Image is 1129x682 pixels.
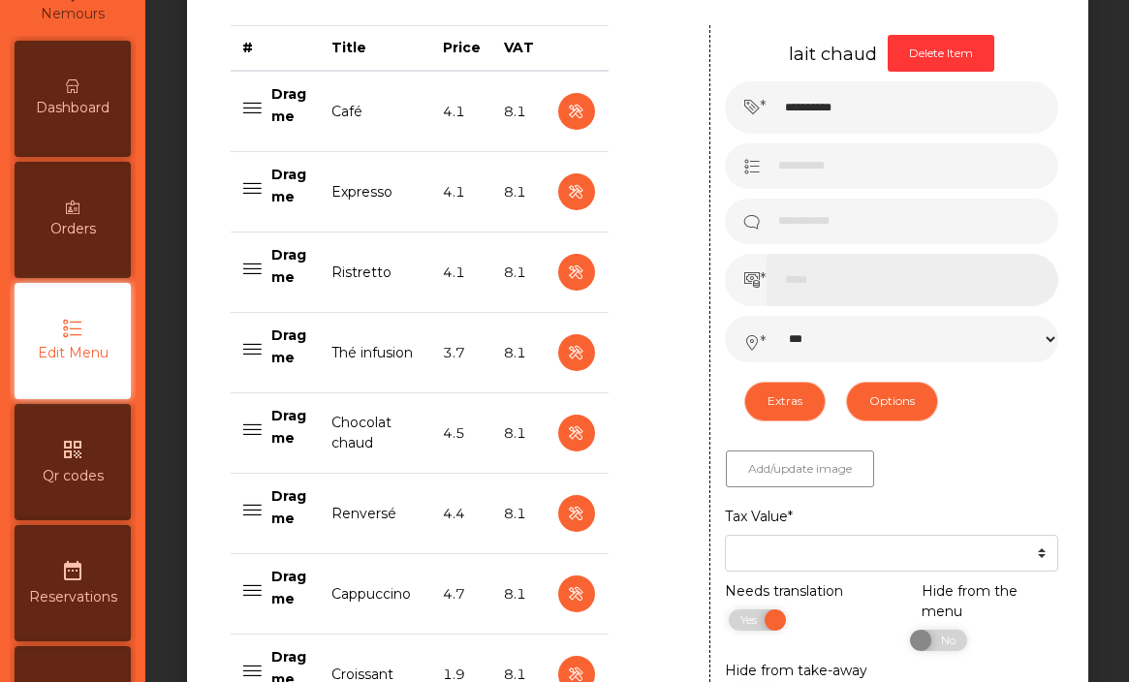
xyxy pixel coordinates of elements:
td: Thé infusion [320,313,431,393]
h5: lait chaud [789,42,877,66]
span: Yes [727,609,775,631]
td: 8.1 [492,554,546,635]
td: 4.1 [431,152,492,232]
td: Ristretto [320,232,431,313]
button: Extras [744,382,826,420]
td: 4.5 [431,393,492,474]
p: Drag me [271,325,309,368]
span: No [921,630,969,651]
td: 8.1 [492,313,546,393]
td: Expresso [320,152,431,232]
p: Drag me [271,485,309,529]
p: Drag me [271,566,309,609]
p: Drag me [271,244,309,288]
th: # [231,26,321,72]
td: Renversé [320,474,431,554]
td: Cappuccino [320,554,431,635]
p: Drag me [271,405,309,449]
td: 8.1 [492,152,546,232]
button: Add/update image [726,450,874,487]
th: Title [320,26,431,72]
label: Needs translation [725,581,843,602]
td: 4.1 [431,232,492,313]
td: 4.1 [431,71,492,152]
span: Dashboard [36,98,110,118]
th: Price [431,26,492,72]
td: 8.1 [492,232,546,313]
label: Hide from the menu [922,581,1058,622]
i: qr_code [61,438,84,461]
label: Tax Value* [725,507,793,527]
button: Delete Item [888,35,994,72]
span: Edit Menu [38,343,109,363]
i: date_range [61,559,84,582]
span: Reservations [29,587,117,607]
label: Hide from take-away [725,661,867,681]
td: 4.7 [431,554,492,635]
td: 4.4 [431,474,492,554]
span: Orders [50,219,96,239]
span: Qr codes [43,466,104,486]
p: Drag me [271,83,309,127]
p: Drag me [271,164,309,207]
td: 8.1 [492,71,546,152]
th: VAT [492,26,546,72]
td: Café [320,71,431,152]
button: Options [846,382,938,420]
td: 8.1 [492,474,546,554]
td: 8.1 [492,393,546,474]
td: Chocolat chaud [320,393,431,474]
td: 3.7 [431,313,492,393]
